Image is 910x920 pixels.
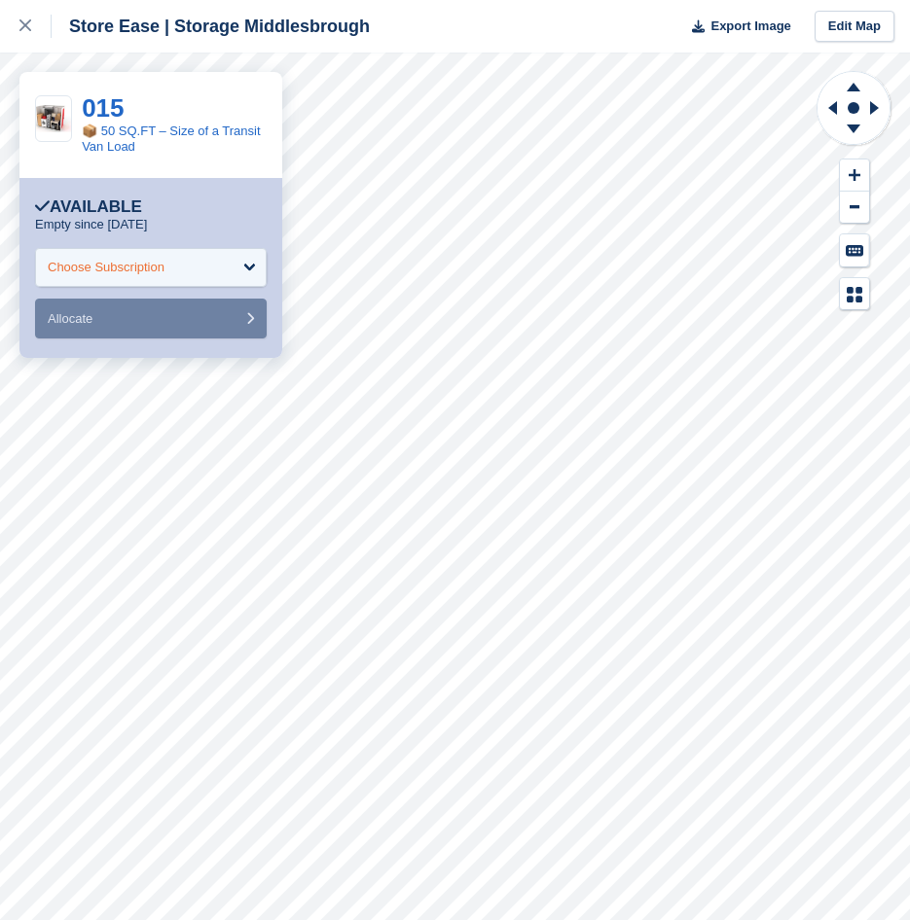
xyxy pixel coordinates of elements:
p: Empty since [DATE] [35,217,147,232]
a: 📦 50 SQ.FT – Size of a Transit Van Load [82,124,260,154]
button: Allocate [35,299,267,338]
div: Available [35,197,142,217]
button: Map Legend [840,278,869,310]
div: Store Ease | Storage Middlesbrough [52,15,370,38]
img: 50%20Sq%20ft%20Unit%202.jpg [36,105,71,132]
button: Export Image [680,11,791,43]
a: Edit Map [815,11,894,43]
div: Choose Subscription [48,258,164,277]
a: 015 [82,93,124,123]
button: Zoom In [840,159,869,192]
button: Keyboard Shortcuts [840,234,869,266]
button: Zoom Out [840,192,869,224]
span: Allocate [48,311,92,326]
span: Export Image [710,17,790,36]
